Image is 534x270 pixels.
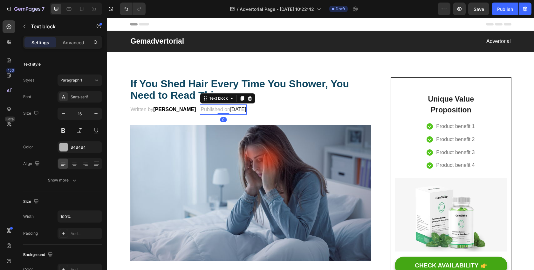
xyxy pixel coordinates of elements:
p: Published on [93,87,139,96]
div: Beta [5,117,15,122]
div: Color [23,144,33,150]
button: 7 [3,3,47,15]
div: Sans-serif [71,94,100,100]
p: Product benefit 1 [329,104,367,113]
div: Add... [71,231,100,237]
p: Settings [31,39,49,46]
div: CHECK AVAILABILITY [308,244,371,252]
button: Publish [492,3,518,15]
div: Align [23,160,41,168]
button: Show more [23,174,102,186]
p: Text block [31,23,85,30]
p: Advanced [63,39,84,46]
input: Auto [58,211,102,222]
div: Size [23,197,40,206]
p: Product benefit 3 [329,130,367,139]
div: Size [23,109,40,118]
div: Rich Text Editor. Editing area: main [23,87,92,97]
div: Padding [23,231,38,236]
iframe: Design area [107,18,534,270]
p: Written by [24,87,92,96]
span: Save [474,6,484,12]
p: Advertorial [214,19,404,28]
div: 450 [6,68,15,73]
p: 7 [42,5,44,13]
div: Font [23,94,31,100]
div: Styles [23,77,34,83]
p: Product benefit 4 [329,143,367,152]
span: Draft [336,6,345,12]
p: Product benefit 2 [329,117,367,126]
div: Background [23,251,54,259]
strong: [PERSON_NAME] [46,89,89,94]
div: Undo/Redo [120,3,146,15]
button: CHECK AVAILABILITY [288,239,400,257]
img: Alt Image [288,160,400,234]
span: Advertorial Page - [DATE] 10:22:42 [240,6,314,12]
button: Paragraph 1 [58,75,102,86]
span: [DATE] [123,89,139,94]
div: Text block [101,78,122,83]
p: ⁠⁠⁠⁠⁠⁠⁠ [24,60,264,83]
div: Width [23,214,34,219]
span: / [237,6,238,12]
div: B4B4B4 [71,145,100,150]
strong: If You Shed Hair Every Time You Shower, You Need to Read This... [24,60,242,83]
span: Paragraph 1 [60,77,82,83]
h2: Rich Text Editor. Editing area: main [23,60,264,84]
div: Text style [23,61,41,67]
div: Publish [497,6,513,12]
div: 0 [113,99,120,104]
p: Unique Value Proposition [317,76,371,98]
img: Alt Image [23,107,264,243]
div: Show more [48,177,78,183]
button: Save [468,3,489,15]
